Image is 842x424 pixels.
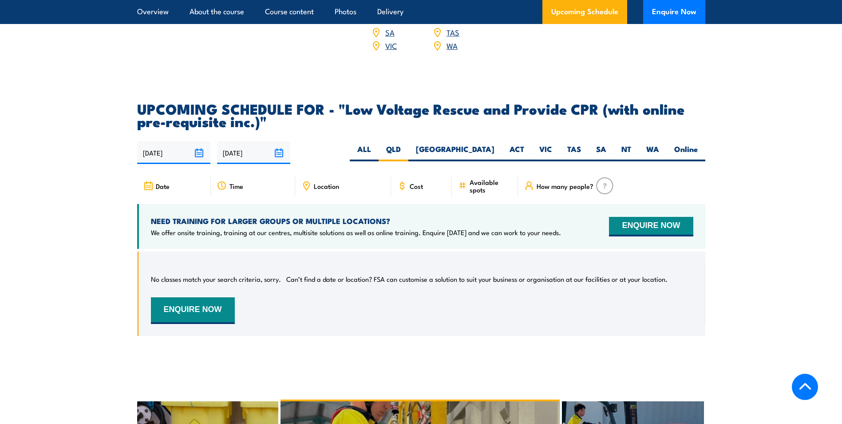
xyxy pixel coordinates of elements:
[532,144,560,161] label: VIC
[151,275,281,284] p: No classes match your search criteria, sorry.
[667,144,705,161] label: Online
[385,40,397,51] a: VIC
[156,182,170,190] span: Date
[217,141,290,164] input: To date
[589,144,614,161] label: SA
[229,182,243,190] span: Time
[379,144,408,161] label: QLD
[560,144,589,161] label: TAS
[137,102,705,127] h2: UPCOMING SCHEDULE FOR - "Low Voltage Rescue and Provide CPR (with online pre-requisite inc.)"
[609,217,693,236] button: ENQUIRE NOW
[314,182,339,190] span: Location
[151,216,561,226] h4: NEED TRAINING FOR LARGER GROUPS OR MULTIPLE LOCATIONS?
[410,182,423,190] span: Cost
[350,144,379,161] label: ALL
[470,178,512,193] span: Available spots
[614,144,639,161] label: NT
[385,27,395,37] a: SA
[447,27,459,37] a: TAS
[502,144,532,161] label: ACT
[447,40,458,51] a: WA
[639,144,667,161] label: WA
[137,141,210,164] input: From date
[151,228,561,237] p: We offer onsite training, training at our centres, multisite solutions as well as online training...
[286,275,668,284] p: Can’t find a date or location? FSA can customise a solution to suit your business or organisation...
[408,144,502,161] label: [GEOGRAPHIC_DATA]
[151,297,235,324] button: ENQUIRE NOW
[537,182,593,190] span: How many people?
